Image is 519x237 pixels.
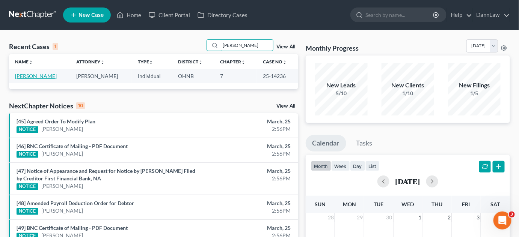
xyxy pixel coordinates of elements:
[204,207,291,214] div: 2:56PM
[350,135,379,151] a: Tasks
[276,44,295,49] a: View All
[17,168,195,181] a: [47] Notice of Appearance and Request for Notice by [PERSON_NAME] Filed by Creditor First Financi...
[493,211,511,229] iframe: Intercom live chat
[418,213,422,222] span: 1
[113,8,145,22] a: Home
[204,125,291,133] div: 2:56PM
[220,40,273,51] input: Search by name...
[382,81,434,90] div: New Clients
[374,201,383,207] span: Tue
[331,161,350,171] button: week
[9,42,58,51] div: Recent Cases
[15,73,57,79] a: [PERSON_NAME]
[17,183,38,190] div: NOTICE
[447,213,451,222] span: 2
[509,211,515,217] span: 3
[306,43,359,52] h3: Monthly Progress
[138,59,154,64] a: Typeunfold_more
[132,69,172,83] td: Individual
[178,59,203,64] a: Districtunfold_more
[70,69,131,83] td: [PERSON_NAME]
[473,8,510,22] a: DannLaw
[263,59,287,64] a: Case Nounfold_more
[149,60,154,64] i: unfold_more
[491,201,500,207] span: Sat
[462,201,470,207] span: Fri
[41,125,83,133] a: [PERSON_NAME]
[350,161,365,171] button: day
[365,8,434,22] input: Search by name...
[41,182,83,190] a: [PERSON_NAME]
[241,60,246,64] i: unfold_more
[395,177,420,185] h2: [DATE]
[145,8,194,22] a: Client Portal
[17,118,95,124] a: [45] Agreed Order To Modify Plan
[41,207,83,214] a: [PERSON_NAME]
[306,135,346,151] a: Calendar
[53,43,58,50] div: 1
[343,201,356,207] span: Mon
[447,8,472,22] a: Help
[282,60,287,64] i: unfold_more
[41,150,83,157] a: [PERSON_NAME]
[311,161,331,171] button: month
[15,59,33,64] a: Nameunfold_more
[401,201,414,207] span: Wed
[17,225,128,231] a: [49] BNC Certificate of Mailing - PDF Document
[17,208,38,215] div: NOTICE
[76,102,85,109] div: 10
[17,200,134,206] a: [48] Amended Payroll Deduction Order for Debtor
[78,12,104,18] span: New Case
[198,60,203,64] i: unfold_more
[276,103,295,109] a: View All
[204,175,291,182] div: 2:56PM
[204,167,291,175] div: March, 25
[327,213,335,222] span: 28
[29,60,33,64] i: unfold_more
[257,69,298,83] td: 25-14236
[356,213,364,222] span: 29
[315,90,368,97] div: 5/10
[476,213,481,222] span: 3
[172,69,214,83] td: OHNB
[9,101,85,110] div: NextChapter Notices
[194,8,251,22] a: Directory Cases
[204,199,291,207] div: March, 25
[17,126,38,133] div: NOTICE
[386,213,393,222] span: 30
[76,59,105,64] a: Attorneyunfold_more
[448,90,501,97] div: 1/5
[214,69,257,83] td: 7
[315,201,326,207] span: Sun
[17,143,128,149] a: [46] BNC Certificate of Mailing - PDF Document
[100,60,105,64] i: unfold_more
[315,81,368,90] div: New Leads
[204,224,291,232] div: March, 25
[17,151,38,158] div: NOTICE
[431,201,442,207] span: Thu
[204,142,291,150] div: March, 25
[382,90,434,97] div: 1/10
[204,150,291,157] div: 2:56PM
[365,161,380,171] button: list
[220,59,246,64] a: Chapterunfold_more
[448,81,501,90] div: New Filings
[204,118,291,125] div: March, 25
